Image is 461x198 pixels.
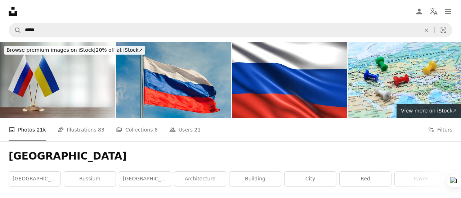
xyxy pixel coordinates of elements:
[116,42,231,118] img: flag from russia
[412,4,426,19] a: Log in / Sign up
[441,4,455,19] button: Menu
[419,23,434,37] button: Clear
[116,118,158,141] a: Collections 8
[98,126,104,134] span: 83
[4,46,145,55] div: 20% off at iStock ↗
[9,23,21,37] button: Search Unsplash
[435,23,452,37] button: Visual search
[444,172,452,186] button: scroll list to the right
[194,126,201,134] span: 21
[428,118,452,141] button: Filters
[119,172,171,186] a: [GEOGRAPHIC_DATA]
[229,172,281,186] a: building
[9,23,452,37] form: Find visuals sitewide
[395,172,446,186] a: tower
[174,172,226,186] a: architecture
[401,108,457,114] span: View more on iStock ↗
[169,118,201,141] a: Users 21
[232,42,347,118] img: flag of Russia
[436,65,461,134] a: Next
[426,4,441,19] button: Language
[155,126,158,134] span: 8
[340,172,391,186] a: red
[64,172,116,186] a: russium
[6,47,95,53] span: Browse premium images on iStock |
[9,150,452,163] h1: [GEOGRAPHIC_DATA]
[397,104,461,118] a: View more on iStock↗
[58,118,104,141] a: Illustrations 83
[9,7,17,16] a: Home — Unsplash
[9,172,61,186] a: [GEOGRAPHIC_DATA]
[285,172,336,186] a: city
